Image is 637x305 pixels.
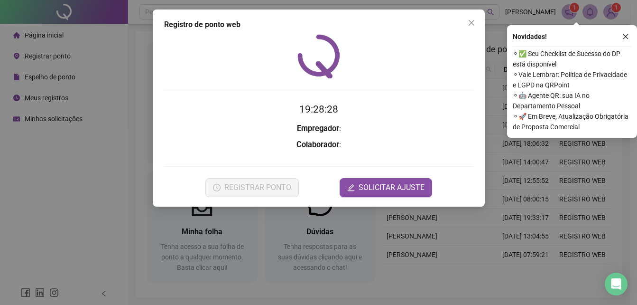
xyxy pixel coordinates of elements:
[468,19,475,27] span: close
[622,33,629,40] span: close
[164,19,473,30] div: Registro de ponto web
[340,178,432,197] button: editSOLICITAR AJUSTE
[464,15,479,30] button: Close
[164,123,473,135] h3: :
[299,104,338,115] time: 19:28:28
[347,184,355,191] span: edit
[296,140,339,149] strong: Colaborador
[297,34,340,78] img: QRPoint
[164,139,473,151] h3: :
[513,69,631,90] span: ⚬ Vale Lembrar: Política de Privacidade e LGPD na QRPoint
[513,90,631,111] span: ⚬ 🤖 Agente QR: sua IA no Departamento Pessoal
[605,273,628,295] div: Open Intercom Messenger
[359,182,425,193] span: SOLICITAR AJUSTE
[513,48,631,69] span: ⚬ ✅ Seu Checklist de Sucesso do DP está disponível
[296,124,339,133] strong: Empregador
[205,178,298,197] button: REGISTRAR PONTO
[513,111,631,132] span: ⚬ 🚀 Em Breve, Atualização Obrigatória de Proposta Comercial
[513,31,547,42] span: Novidades !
